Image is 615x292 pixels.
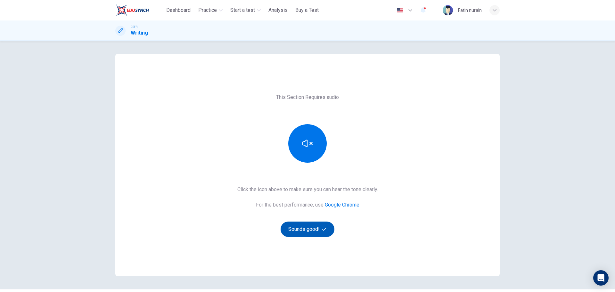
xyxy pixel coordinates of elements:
[115,4,164,17] a: ELTC logo
[131,29,148,37] h1: Writing
[228,4,263,16] button: Start a test
[281,222,334,237] button: Sounds good!
[443,5,453,15] img: Profile picture
[166,6,191,14] span: Dashboard
[266,4,290,16] button: Analysis
[293,4,321,16] button: Buy a Test
[295,6,319,14] span: Buy a Test
[593,270,609,286] div: Open Intercom Messenger
[268,6,288,14] span: Analysis
[230,6,255,14] span: Start a test
[198,6,217,14] span: Practice
[396,8,404,13] img: en
[115,4,149,17] img: ELTC logo
[164,4,193,16] button: Dashboard
[131,25,137,29] span: CEFR
[196,4,225,16] button: Practice
[256,201,359,209] h6: For the best performance, use
[458,6,482,14] div: Fatin nurain
[237,186,378,193] h6: Click the icon above to make sure you can hear the tone clearly.
[325,202,359,208] a: Google Chrome
[276,93,339,101] h6: This Section Requires audio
